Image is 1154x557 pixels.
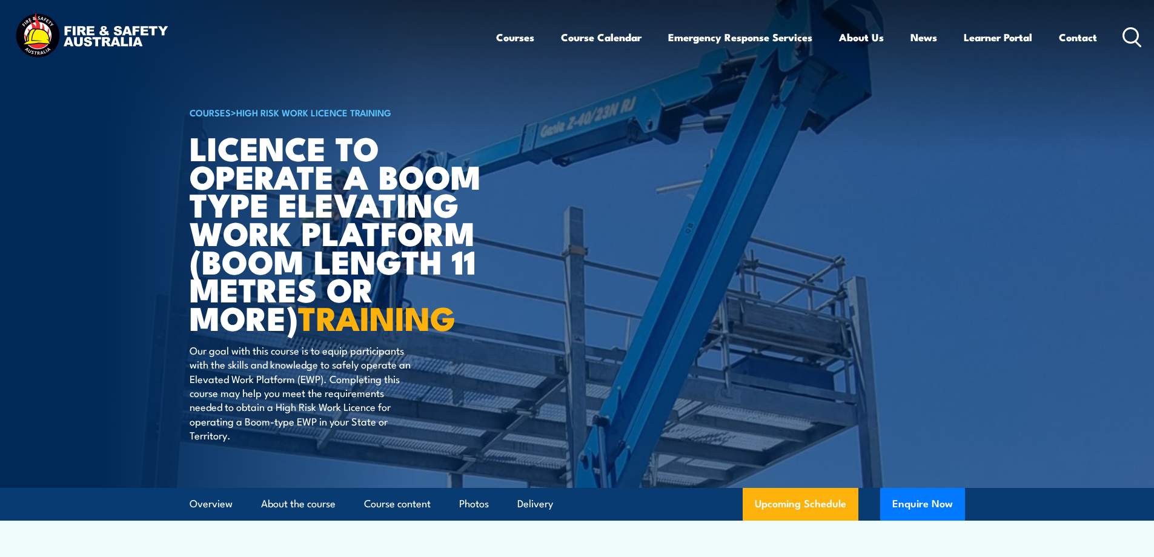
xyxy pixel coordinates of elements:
a: Emergency Response Services [668,21,812,53]
a: COURSES [190,105,231,119]
a: High Risk Work Licence Training [236,105,391,119]
button: Enquire Now [880,488,965,521]
strong: TRAINING [298,292,456,342]
h6: > [190,105,489,119]
a: About Us [839,21,884,53]
a: Course content [364,488,431,520]
a: Courses [496,21,534,53]
p: Our goal with this course is to equip participants with the skills and knowledge to safely operat... [190,343,411,442]
a: Course Calendar [561,21,642,53]
a: News [910,21,937,53]
a: Delivery [517,488,553,520]
a: About the course [261,488,336,520]
a: Overview [190,488,233,520]
a: Contact [1059,21,1097,53]
a: Upcoming Schedule [743,488,858,521]
a: Photos [459,488,489,520]
a: Learner Portal [964,21,1032,53]
h1: Licence to operate a boom type elevating work platform (boom length 11 metres or more) [190,133,489,332]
